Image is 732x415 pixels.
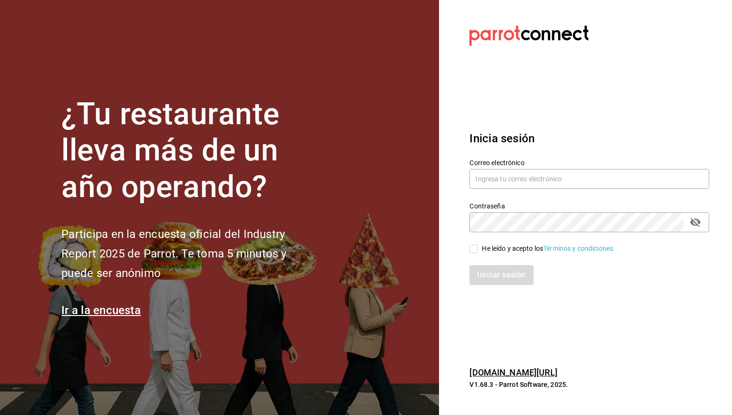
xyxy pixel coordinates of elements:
h3: Inicia sesión [469,130,709,147]
label: Contraseña [469,202,709,209]
label: Correo electrónico [469,159,709,166]
p: V1.68.3 - Parrot Software, 2025. [469,380,709,389]
a: Ir a la encuesta [61,304,141,317]
a: [DOMAIN_NAME][URL] [469,367,557,377]
div: He leído y acepto los [482,244,615,254]
a: Términos y condiciones. [543,245,615,252]
button: passwordField [687,214,703,230]
h1: ¿Tu restaurante lleva más de un año operando? [61,96,318,206]
input: Ingresa tu correo electrónico [469,169,709,189]
h2: Participa en la encuesta oficial del Industry Report 2025 de Parrot. Te toma 5 minutos y puede se... [61,225,318,283]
